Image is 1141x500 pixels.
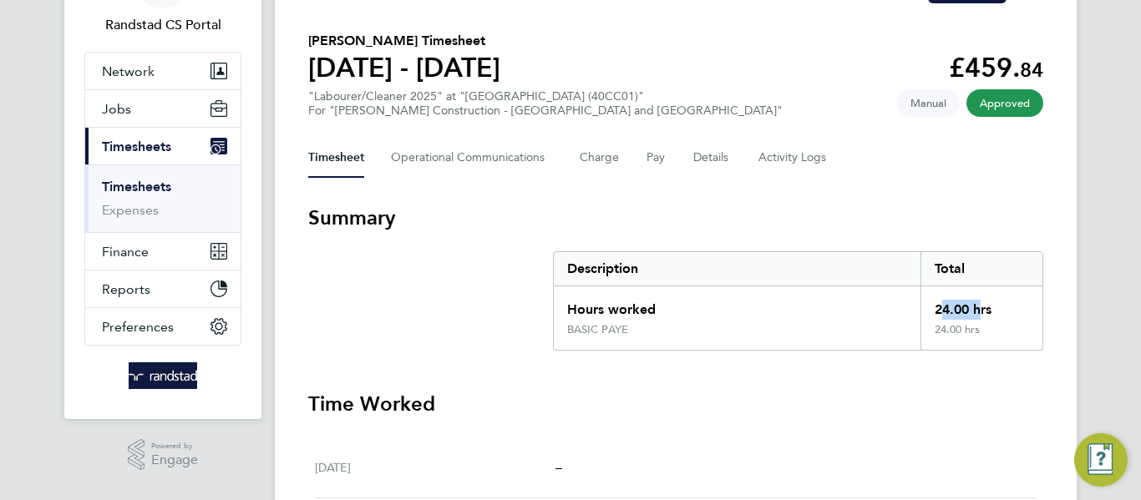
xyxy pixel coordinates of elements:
[308,51,500,84] h1: [DATE] - [DATE]
[128,439,199,471] a: Powered byEngage
[85,308,241,345] button: Preferences
[920,286,1042,323] div: 24.00 hrs
[102,139,171,154] span: Timesheets
[102,319,174,335] span: Preferences
[85,270,241,307] button: Reports
[84,362,241,389] a: Go to home page
[553,251,1043,351] div: Summary
[758,138,829,178] button: Activity Logs
[102,202,159,218] a: Expenses
[102,63,155,79] span: Network
[315,457,555,477] div: [DATE]
[567,323,628,336] div: BASIC PAYE
[85,164,241,232] div: Timesheets
[1020,58,1043,82] span: 84
[102,244,149,260] span: Finance
[308,205,1043,231] h3: Summary
[920,323,1042,350] div: 24.00 hrs
[85,90,241,127] button: Jobs
[949,52,1043,83] app-decimal: £459.
[580,138,620,178] button: Charge
[554,286,920,323] div: Hours worked
[308,391,1043,417] h3: Time Worked
[1074,433,1128,487] button: Engage Resource Center
[391,138,553,178] button: Operational Communications
[555,459,562,475] span: –
[966,89,1043,117] span: This timesheet has been approved.
[102,281,150,297] span: Reports
[308,89,783,118] div: "Labourer/Cleaner 2025" at "[GEOGRAPHIC_DATA] (40CC01)"
[85,53,241,89] button: Network
[151,453,198,467] span: Engage
[554,252,920,285] div: Description
[129,362,198,389] img: randstad-logo-retina.png
[647,138,667,178] button: Pay
[920,252,1042,285] div: Total
[308,31,500,51] h2: [PERSON_NAME] Timesheet
[102,101,131,117] span: Jobs
[84,15,241,35] span: Randstad CS Portal
[85,233,241,270] button: Finance
[693,138,732,178] button: Details
[85,128,241,164] button: Timesheets
[308,138,364,178] button: Timesheet
[102,179,171,194] a: Timesheets
[151,439,198,453] span: Powered by
[897,89,960,117] span: This timesheet was manually created.
[308,104,783,118] div: For "[PERSON_NAME] Construction - [GEOGRAPHIC_DATA] and [GEOGRAPHIC_DATA]"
